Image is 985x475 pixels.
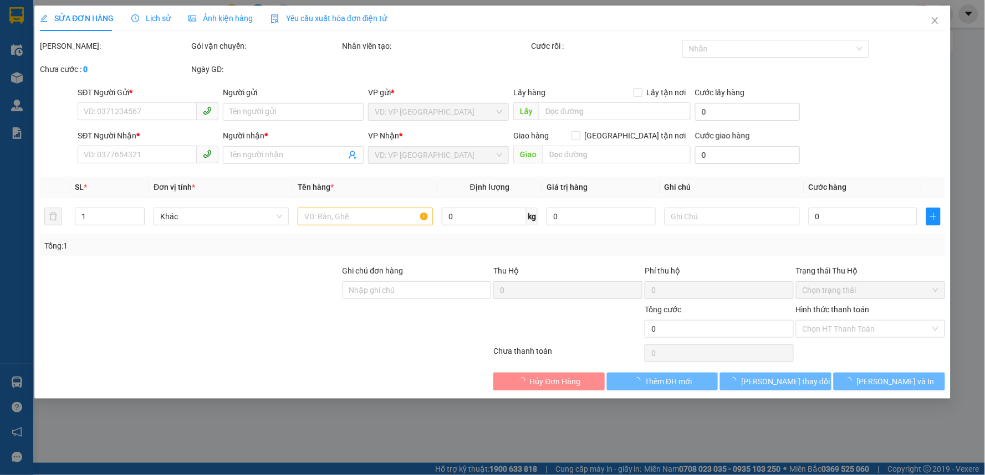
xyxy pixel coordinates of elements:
[343,266,404,275] label: Ghi chú đơn hàng
[160,208,282,225] span: Khác
[271,14,279,23] img: icon
[527,208,538,225] span: kg
[298,183,334,192] span: Tên hàng
[926,208,940,225] button: plus
[834,373,945,390] button: [PERSON_NAME] và In
[514,131,549,140] span: Giao hàng
[695,103,800,121] input: Cước lấy hàng
[514,88,546,97] span: Lấy hàng
[78,130,218,142] div: SĐT Người Nhận
[40,40,189,52] div: [PERSON_NAME]:
[44,208,62,225] button: delete
[75,183,84,192] span: SL
[695,88,745,97] label: Cước lấy hàng
[223,130,364,142] div: Người nhận
[642,86,691,99] span: Lấy tận nơi
[191,63,340,75] div: Ngày GD:
[40,14,48,22] span: edit
[44,240,380,252] div: Tổng: 1
[470,183,509,192] span: Định lượng
[665,208,800,225] input: Ghi Chú
[343,40,529,52] div: Nhân viên tạo:
[369,131,400,140] span: VP Nhận
[796,265,945,277] div: Trạng thái Thu Hộ
[729,377,742,385] span: loading
[369,86,509,99] div: VP gửi
[492,345,644,364] div: Chưa thanh toán
[695,146,800,164] input: Cước giao hàng
[514,102,539,120] span: Lấy
[796,305,870,314] label: Hình thức thanh toán
[131,14,139,22] span: clock-circle
[191,40,340,52] div: Gói vận chuyển:
[203,149,212,158] span: phone
[920,6,951,37] button: Close
[518,377,530,385] span: loading
[742,375,830,388] span: [PERSON_NAME] thay đổi
[78,86,218,99] div: SĐT Người Gửi
[514,146,543,163] span: Giao
[857,375,935,388] span: [PERSON_NAME] và In
[645,305,681,314] span: Tổng cước
[721,373,832,390] button: [PERSON_NAME] thay đổi
[607,373,718,390] button: Thêm ĐH mới
[645,375,692,388] span: Thêm ĐH mới
[539,102,691,120] input: Dọc đường
[645,265,794,281] div: Phí thu hộ
[298,208,433,225] input: VD: Bàn, Ghế
[188,14,253,23] span: Ảnh kiện hàng
[809,183,847,192] span: Cước hàng
[83,65,88,74] b: 0
[803,282,938,298] span: Chọn trạng thái
[547,183,588,192] span: Giá trị hàng
[845,377,857,385] span: loading
[188,14,196,22] span: picture
[40,63,189,75] div: Chưa cước :
[580,130,691,142] span: [GEOGRAPHIC_DATA] tận nơi
[271,14,387,23] span: Yêu cầu xuất hóa đơn điện tử
[40,14,114,23] span: SỬA ĐƠN HÀNG
[349,151,358,159] span: user-add
[494,373,605,390] button: Hủy Đơn Hàng
[633,377,645,385] span: loading
[223,86,364,99] div: Người gửi
[532,40,681,52] div: Cước rồi :
[543,146,691,163] input: Dọc đường
[131,14,171,23] span: Lịch sử
[203,106,212,115] span: phone
[931,16,940,25] span: close
[660,177,804,198] th: Ghi chú
[695,131,750,140] label: Cước giao hàng
[927,212,940,221] span: plus
[530,375,581,388] span: Hủy Đơn Hàng
[343,281,492,299] input: Ghi chú đơn hàng
[493,266,519,275] span: Thu Hộ
[154,183,195,192] span: Đơn vị tính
